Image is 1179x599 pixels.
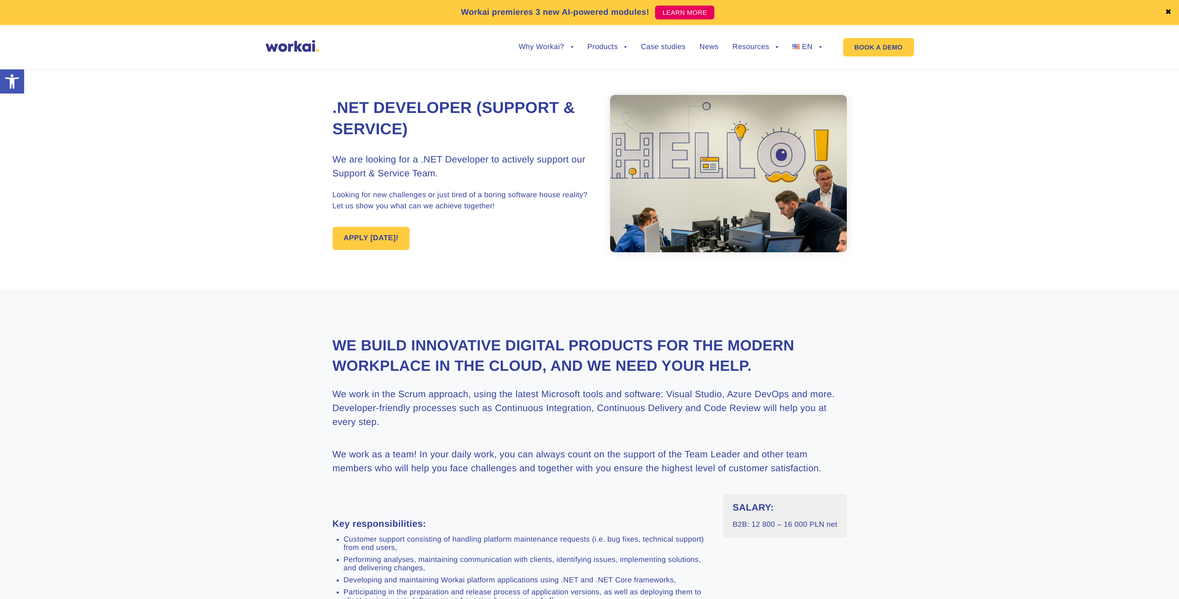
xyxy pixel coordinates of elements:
p: B2B: 12 800 – 16 000 PLN net [732,519,837,530]
li: Performing analyses, maintaining communication with clients, identifying issues, implementing sol... [344,556,710,573]
li: Customer support consisting of handling platform maintenance requests (i.e. bug fixes, technical ... [344,536,710,552]
a: Why Workai? [518,44,573,51]
h1: .NET Developer (Support & Service) [333,98,590,140]
a: Products [587,44,627,51]
strong: Key responsibilities: [333,519,426,529]
p: Looking for new challenges or just tired of a boring software house reality? Let us show you what... [333,190,590,212]
a: News [700,44,719,51]
a: APPLY [DATE]! [333,227,410,250]
a: Resources [732,44,778,51]
p: Workai premieres 3 new AI-powered modules! [461,6,649,19]
h3: We work in the Scrum approach, using the latest Microsoft tools and software: Visual Studio, Azur... [333,387,847,429]
h3: SALARY: [732,501,837,515]
h2: We build innovative digital products for the modern workplace in the Cloud, and we need your help. [333,336,847,375]
li: Developing and maintaining Workai platform applications using .NET and .NET Core frameworks, [344,576,710,585]
span: EN [802,43,813,51]
a: BOOK A DEMO [843,38,914,56]
a: LEARN MORE [655,6,714,19]
a: Case studies [641,44,685,51]
h3: We work as a team! In your daily work, you can always count on the support of the Team Leader and... [333,448,847,475]
h3: We are looking for a .NET Developer to actively support our Support & Service Team. [333,153,590,181]
a: ✖ [1165,9,1172,16]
